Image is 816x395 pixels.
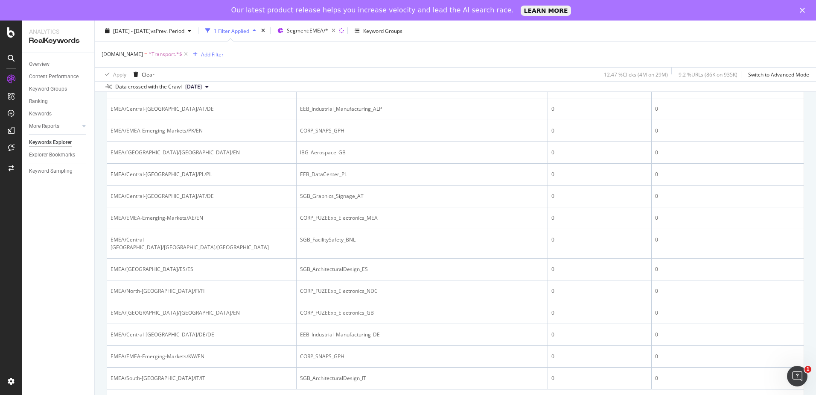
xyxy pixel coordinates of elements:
[29,97,48,106] div: Ranking
[748,71,809,78] div: Switch to Advanced Mode
[29,138,72,147] div: Keywords Explorer
[214,27,249,34] div: 1 Filter Applied
[287,27,328,34] span: Segment: EMEA/*
[115,83,182,91] div: Data crossed with the Crawl
[144,50,147,58] span: =
[29,85,67,94] div: Keyword Groups
[551,265,648,273] div: 0
[111,236,293,251] div: EMEA/Central-[GEOGRAPHIC_DATA]/[GEOGRAPHIC_DATA]/[GEOGRAPHIC_DATA]
[655,331,800,339] div: 0
[113,27,151,34] span: [DATE] - [DATE]
[102,50,143,58] span: [DOMAIN_NAME]
[745,68,809,81] button: Switch to Advanced Mode
[551,192,648,200] div: 0
[655,265,800,273] div: 0
[111,127,293,135] div: EMEA/EMEA-Emerging-Markets/PK/EN
[259,27,267,35] div: times
[29,85,88,94] a: Keyword Groups
[655,214,800,222] div: 0
[604,71,668,78] div: 12.47 % Clicks ( 4M on 29M )
[300,265,544,273] div: SGB_ArchitecturalDesign_ES
[29,109,88,118] a: Keywords
[29,138,88,147] a: Keywords Explorer
[655,171,800,178] div: 0
[202,24,259,38] button: 1 Filter Applied
[111,287,293,295] div: EMEA/North-[GEOGRAPHIC_DATA]/FI/FI
[111,149,293,156] div: EMEA/[GEOGRAPHIC_DATA]/[GEOGRAPHIC_DATA]/EN
[551,214,648,222] div: 0
[111,265,293,273] div: EMEA/[GEOGRAPHIC_DATA]/ES/ES
[300,105,544,113] div: EEB_Industrial_Manufacturing_ALP
[655,287,800,295] div: 0
[300,171,544,178] div: EEB_DataCenter_PL
[29,60,50,69] div: Overview
[29,167,73,176] div: Keyword Sampling
[102,68,126,81] button: Apply
[679,71,737,78] div: 9.2 % URLs ( 86K on 935K )
[655,127,800,135] div: 0
[655,353,800,360] div: 0
[800,8,808,13] div: Close
[29,97,88,106] a: Ranking
[29,72,88,81] a: Content Performance
[29,36,87,46] div: RealKeywords
[111,105,293,113] div: EMEA/Central-[GEOGRAPHIC_DATA]/AT/DE
[151,27,184,34] span: vs Prev. Period
[185,83,202,91] span: 2024 Jun. 30th
[29,109,52,118] div: Keywords
[142,71,154,78] div: Clear
[111,331,293,339] div: EMEA/Central-[GEOGRAPHIC_DATA]/DE/DE
[111,192,293,200] div: EMEA/Central-[GEOGRAPHIC_DATA]/AT/DE
[189,49,224,59] button: Add Filter
[551,374,648,382] div: 0
[111,353,293,360] div: EMEA/EMEA-Emerging-Markets/KW/EN
[551,309,648,317] div: 0
[655,374,800,382] div: 0
[655,236,800,244] div: 0
[29,60,88,69] a: Overview
[551,127,648,135] div: 0
[274,24,339,38] button: Segment:EMEA/*
[102,24,195,38] button: [DATE] - [DATE]vsPrev. Period
[551,236,648,244] div: 0
[300,127,544,135] div: CORP_SNAPS_GPH
[111,171,293,178] div: EMEA/Central-[GEOGRAPHIC_DATA]/PL/PL
[29,27,87,36] div: Analytics
[551,331,648,339] div: 0
[300,192,544,200] div: SGB_Graphics_Signage_AT
[29,150,75,159] div: Explorer Bookmarks
[551,149,648,156] div: 0
[551,171,648,178] div: 0
[300,287,544,295] div: CORP_FUZEExp_Electronics_NDC
[551,287,648,295] div: 0
[300,353,544,360] div: CORP_SNAPS_GPH
[521,6,571,16] a: LEARN MORE
[655,309,800,317] div: 0
[551,105,648,113] div: 0
[111,374,293,382] div: EMEA/South-[GEOGRAPHIC_DATA]/IT/IT
[182,82,212,92] button: [DATE]
[804,366,811,373] span: 1
[300,214,544,222] div: CORP_FUZEExp_Electronics_MEA
[29,72,79,81] div: Content Performance
[655,192,800,200] div: 0
[551,353,648,360] div: 0
[113,71,126,78] div: Apply
[130,68,154,81] button: Clear
[29,122,80,131] a: More Reports
[787,366,807,386] iframe: Intercom live chat
[29,150,88,159] a: Explorer Bookmarks
[149,48,182,60] span: ^Transport.*$
[29,122,59,131] div: More Reports
[111,309,293,317] div: EMEA/[GEOGRAPHIC_DATA]/[GEOGRAPHIC_DATA]/EN
[655,105,800,113] div: 0
[300,309,544,317] div: CORP_FUZEExp_Electronics_GB
[351,24,406,38] button: Keyword Groups
[111,214,293,222] div: EMEA/EMEA-Emerging-Markets/AE/EN
[231,6,514,15] div: Our latest product release helps you increase velocity and lead the AI search race.
[300,236,544,244] div: SGB_FacilitySafety_BNL
[29,167,88,176] a: Keyword Sampling
[201,50,224,58] div: Add Filter
[300,374,544,382] div: SGB_ArchitecturalDesign_IT
[300,331,544,339] div: EEB_Industrial_Manufacturing_DE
